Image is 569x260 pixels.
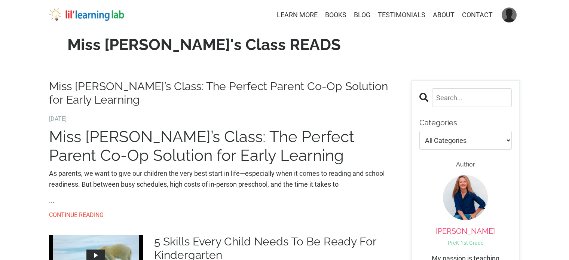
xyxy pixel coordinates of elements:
[433,10,455,21] a: ABOUT
[378,10,425,21] a: TESTIMONIALS
[354,10,370,21] a: BLOG
[67,36,341,54] strong: Miss [PERSON_NAME]'s Class READS
[49,128,400,165] h1: Miss [PERSON_NAME]’s Class: The Perfect Parent Co-Op Solution for Early Learning
[49,168,400,190] p: As parents, we want to give our children the very best start in life—especially when it comes to ...
[419,239,512,247] p: PreK-1st Grade
[419,227,512,236] p: [PERSON_NAME]
[419,161,512,168] h6: Author
[49,128,400,207] div: ...
[49,114,400,124] span: [DATE]
[325,10,346,21] a: BOOKS
[462,10,493,21] a: CONTACT
[49,210,400,220] a: CONTINUE READING
[49,80,400,107] a: Miss [PERSON_NAME]’s Class: The Perfect Parent Co-Op Solution for Early Learning
[502,7,517,22] img: User Avatar
[277,10,318,21] a: LEARN MORE
[49,8,124,21] img: lil' learning lab
[419,118,512,127] p: Categories
[432,88,512,107] input: Search...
